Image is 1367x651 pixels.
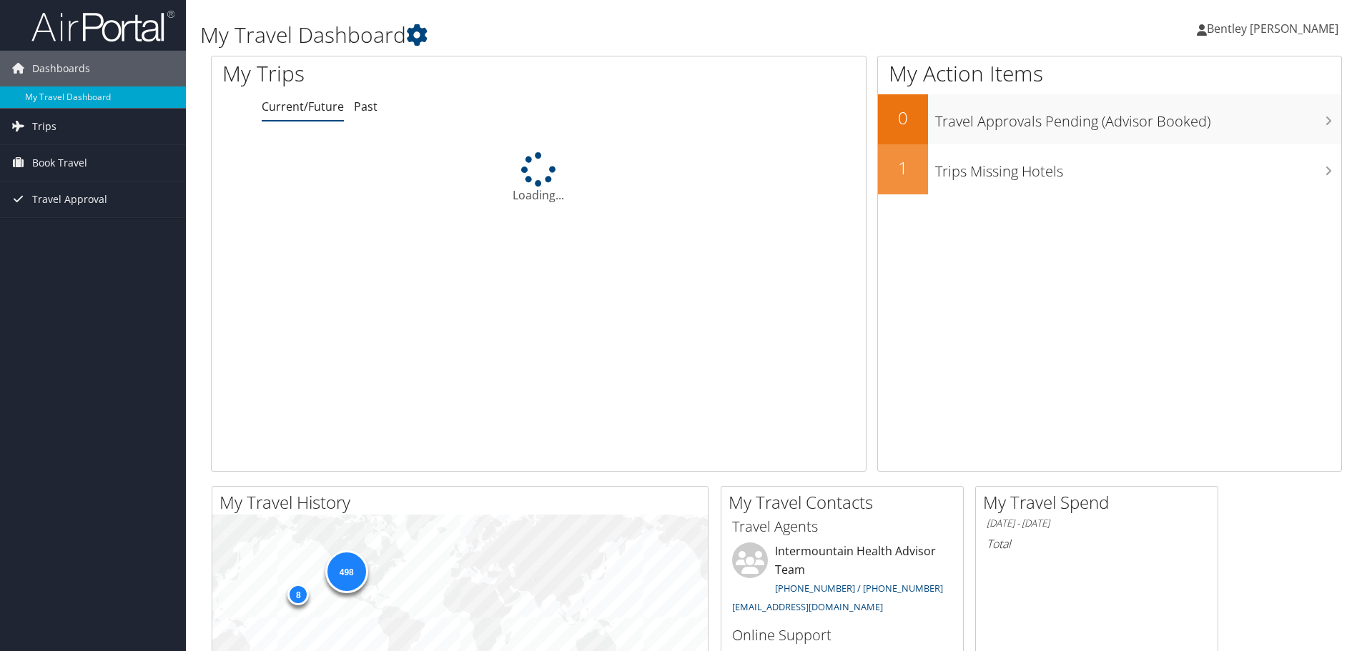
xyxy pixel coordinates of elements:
[878,94,1341,144] a: 0Travel Approvals Pending (Advisor Booked)
[732,625,952,645] h3: Online Support
[729,490,963,515] h2: My Travel Contacts
[732,600,883,613] a: [EMAIL_ADDRESS][DOMAIN_NAME]
[200,20,969,50] h1: My Travel Dashboard
[878,106,928,130] h2: 0
[212,152,866,204] div: Loading...
[725,542,959,619] li: Intermountain Health Advisor Team
[878,156,928,180] h2: 1
[987,536,1207,552] h6: Total
[1207,21,1338,36] span: Bentley [PERSON_NAME]
[935,154,1341,182] h3: Trips Missing Hotels
[935,104,1341,131] h3: Travel Approvals Pending (Advisor Booked)
[878,59,1341,89] h1: My Action Items
[222,59,583,89] h1: My Trips
[32,51,90,86] span: Dashboards
[32,145,87,181] span: Book Travel
[987,517,1207,530] h6: [DATE] - [DATE]
[262,99,344,114] a: Current/Future
[219,490,708,515] h2: My Travel History
[983,490,1218,515] h2: My Travel Spend
[775,582,943,595] a: [PHONE_NUMBER] / [PHONE_NUMBER]
[31,9,174,43] img: airportal-logo.png
[732,517,952,537] h3: Travel Agents
[878,144,1341,194] a: 1Trips Missing Hotels
[32,109,56,144] span: Trips
[354,99,377,114] a: Past
[325,550,367,593] div: 498
[287,584,309,605] div: 8
[32,182,107,217] span: Travel Approval
[1197,7,1353,50] a: Bentley [PERSON_NAME]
